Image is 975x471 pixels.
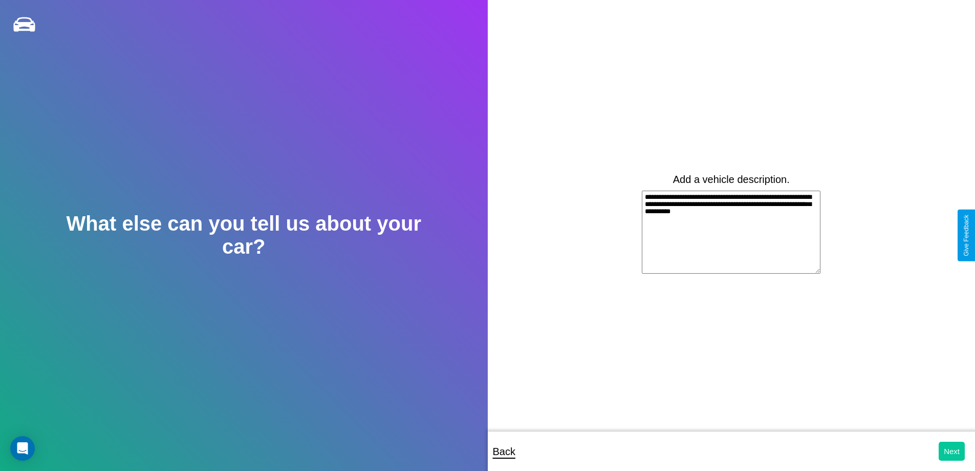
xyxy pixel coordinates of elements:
div: Give Feedback [963,215,970,256]
div: Open Intercom Messenger [10,436,35,461]
h2: What else can you tell us about your car? [49,212,439,258]
button: Next [939,442,965,461]
p: Back [493,442,515,461]
label: Add a vehicle description. [673,174,790,186]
